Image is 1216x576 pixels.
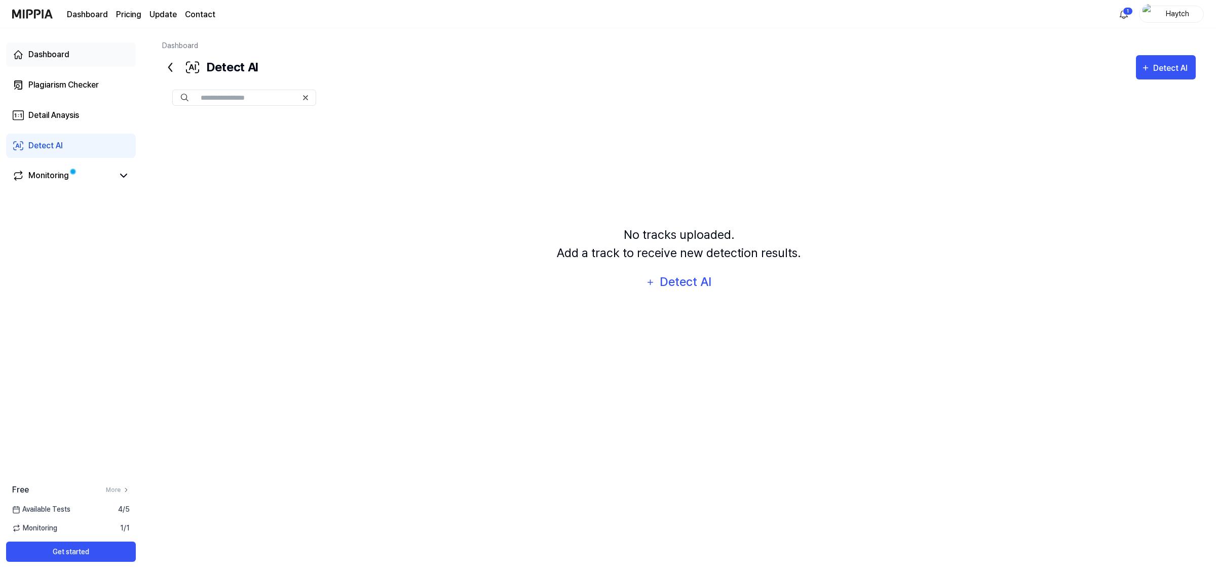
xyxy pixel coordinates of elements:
div: Haytch [1158,8,1197,19]
div: Detect AI [1153,62,1191,75]
a: Contact [185,9,215,21]
button: Detect AI [639,270,718,295]
a: Plagiarism Checker [6,73,136,97]
div: Detect AI [162,55,258,79]
span: Monitoring [12,523,57,533]
button: profileHaytch [1139,6,1204,23]
div: Detect AI [658,272,712,292]
button: Detect AI [1136,55,1196,79]
button: Get started [6,542,136,562]
button: 알림1 [1116,6,1132,22]
span: 1 / 1 [120,523,130,533]
a: Update [149,9,177,21]
a: Monitoring [12,170,113,182]
div: Plagiarism Checker [28,79,99,91]
a: Detect AI [6,134,136,158]
a: Dashboard [67,9,108,21]
span: 4 / 5 [118,504,130,515]
span: Available Tests [12,504,70,515]
div: 1 [1123,7,1133,15]
a: Detail Anaysis [6,103,136,128]
a: Pricing [116,9,141,21]
a: More [106,485,130,495]
a: Dashboard [6,43,136,67]
a: Dashboard [162,42,198,50]
span: Free [12,484,29,496]
div: Detail Anaysis [28,109,79,121]
div: Monitoring [28,170,69,182]
div: No tracks uploaded. Add a track to receive new detection results. [557,226,801,262]
div: Detect AI [28,140,63,152]
img: profile [1143,4,1155,24]
img: Search [181,94,188,102]
div: Dashboard [28,49,69,61]
img: 알림 [1118,8,1130,20]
